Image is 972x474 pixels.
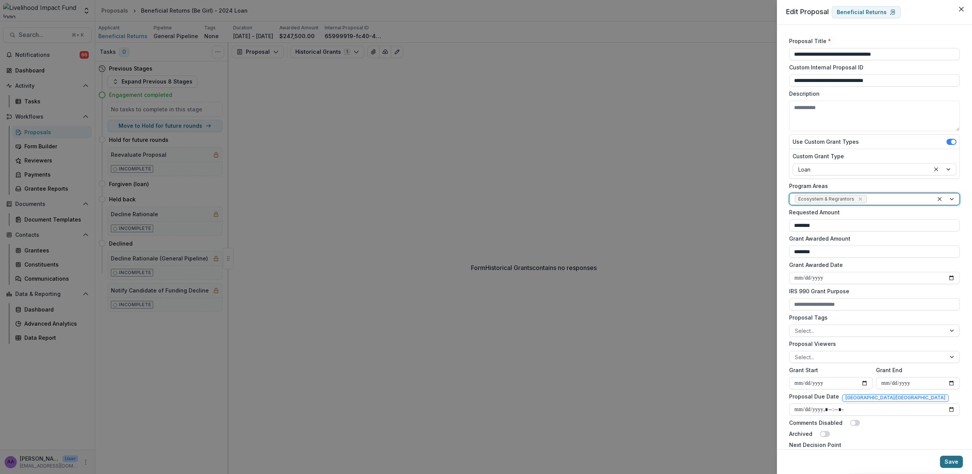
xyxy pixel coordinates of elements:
label: Archived [789,430,812,438]
div: Clear selected options [935,194,944,204]
label: IRS 990 Grant Purpose [789,287,955,295]
label: Program Areas [789,182,955,190]
button: Save [940,456,963,468]
span: Edit Proposal [786,8,829,16]
label: Custom Grant Type [793,152,952,160]
label: Description [789,90,955,98]
button: Close [955,3,967,15]
label: Grant Awarded Amount [789,235,955,243]
label: Grant End [876,366,955,374]
label: Requested Amount [789,208,955,216]
div: Remove Ecosystem & Regrantors [857,195,864,203]
label: Proposal Viewers [789,340,955,348]
span: [GEOGRAPHIC_DATA]/[GEOGRAPHIC_DATA] [845,395,945,400]
label: Grant Start [789,366,868,374]
label: Custom Internal Proposal ID [789,63,955,71]
label: Use Custom Grant Types [793,138,859,146]
label: Comments Disabled [789,419,842,427]
label: Proposal Tags [789,313,955,321]
div: Clear selected options [932,165,941,174]
label: Next Decision Point [789,441,955,449]
span: Ecosystem & Regrantors [798,196,854,202]
label: Proposal Due Date [789,392,839,400]
p: Beneficial Returns [837,9,887,16]
label: Grant Awarded Date [789,261,955,269]
a: Beneficial Returns [832,6,901,18]
label: Proposal Title [789,37,955,45]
